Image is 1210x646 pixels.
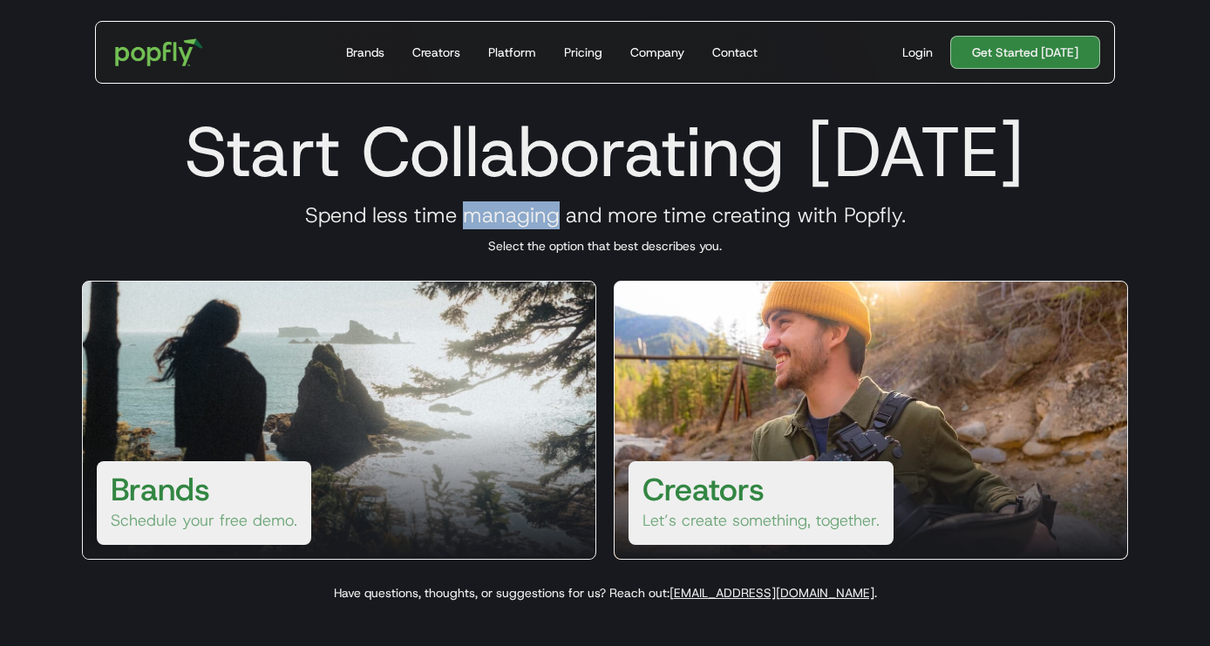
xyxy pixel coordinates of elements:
[111,510,297,531] p: Schedule your free demo.
[623,22,691,83] a: Company
[895,44,940,61] a: Login
[564,44,602,61] div: Pricing
[902,44,933,61] div: Login
[346,44,384,61] div: Brands
[630,44,684,61] div: Company
[642,510,880,531] p: Let’s create something, together.
[488,44,536,61] div: Platform
[103,26,215,78] a: home
[61,584,1149,602] p: Have questions, thoughts, or suggestions for us? Reach out: .
[405,22,467,83] a: Creators
[712,44,758,61] div: Contact
[670,585,874,601] a: [EMAIL_ADDRESS][DOMAIN_NAME]
[61,110,1149,194] h1: Start Collaborating [DATE]
[61,237,1149,255] p: Select the option that best describes you.
[642,468,765,510] h3: Creators
[614,281,1128,560] a: CreatorsLet’s create something, together.
[950,36,1100,69] a: Get Started [DATE]
[705,22,765,83] a: Contact
[557,22,609,83] a: Pricing
[61,202,1149,228] h3: Spend less time managing and more time creating with Popfly.
[481,22,543,83] a: Platform
[339,22,391,83] a: Brands
[111,468,210,510] h3: Brands
[412,44,460,61] div: Creators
